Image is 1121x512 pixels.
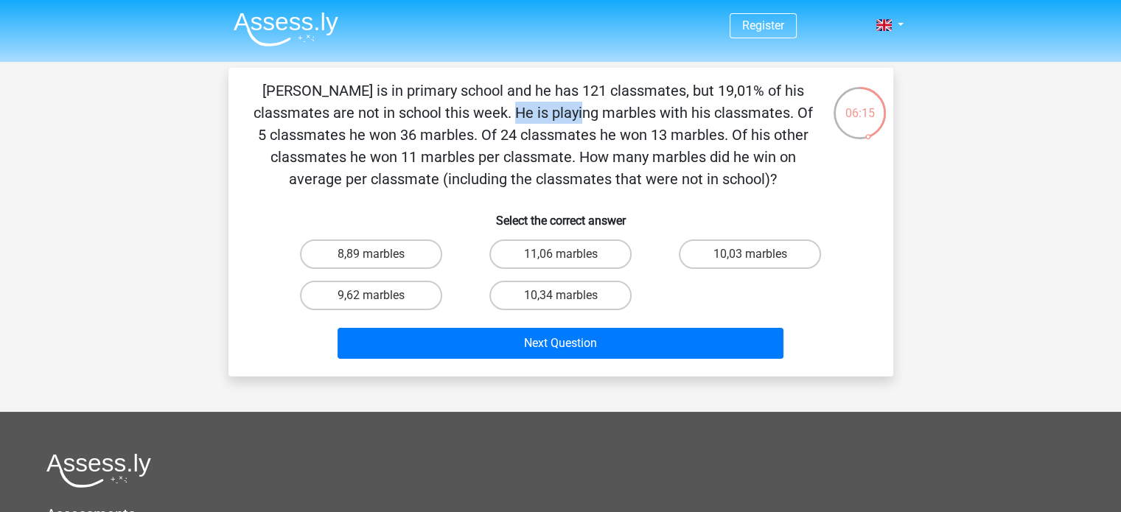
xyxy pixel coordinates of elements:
[489,239,632,269] label: 11,06 marbles
[679,239,821,269] label: 10,03 marbles
[300,281,442,310] label: 9,62 marbles
[234,12,338,46] img: Assessly
[46,453,151,488] img: Assessly logo
[742,18,784,32] a: Register
[338,328,783,359] button: Next Question
[252,80,814,190] p: [PERSON_NAME] is in primary school and he has 121 classmates, but 19,01% of his classmates are no...
[489,281,632,310] label: 10,34 marbles
[832,85,887,122] div: 06:15
[252,202,870,228] h6: Select the correct answer
[300,239,442,269] label: 8,89 marbles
